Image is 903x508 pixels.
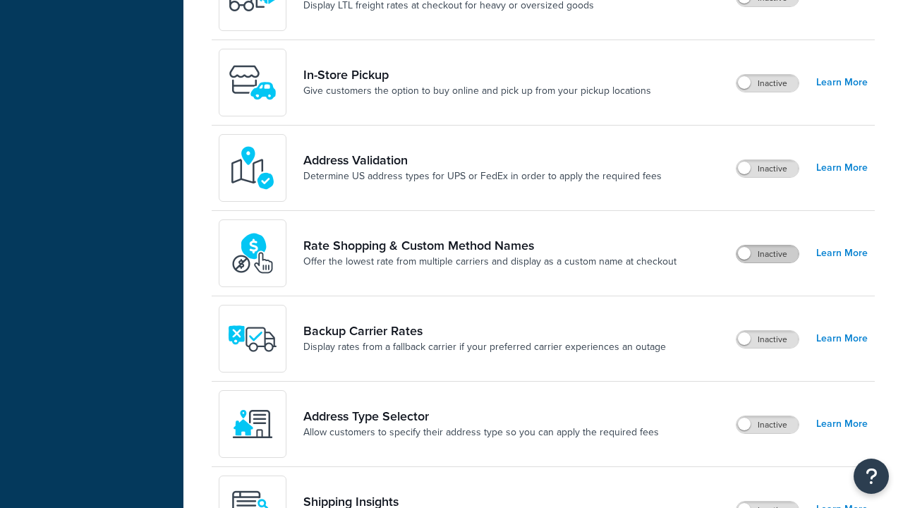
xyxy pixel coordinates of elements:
[228,229,277,278] img: icon-duo-feat-rate-shopping-ecdd8bed.png
[737,160,799,177] label: Inactive
[303,425,659,440] a: Allow customers to specify their address type so you can apply the required fees
[303,169,662,183] a: Determine US address types for UPS or FedEx in order to apply the required fees
[303,255,677,269] a: Offer the lowest rate from multiple carriers and display as a custom name at checkout
[303,67,651,83] a: In-Store Pickup
[228,314,277,363] img: icon-duo-feat-backup-carrier-4420b188.png
[816,73,868,92] a: Learn More
[228,143,277,193] img: kIG8fy0lQAAAABJRU5ErkJggg==
[737,75,799,92] label: Inactive
[303,152,662,168] a: Address Validation
[303,84,651,98] a: Give customers the option to buy online and pick up from your pickup locations
[303,238,677,253] a: Rate Shopping & Custom Method Names
[854,459,889,494] button: Open Resource Center
[228,58,277,107] img: wfgcfpwTIucLEAAAAASUVORK5CYII=
[816,329,868,349] a: Learn More
[816,243,868,263] a: Learn More
[228,399,277,449] img: wNXZ4XiVfOSSwAAAABJRU5ErkJggg==
[816,158,868,178] a: Learn More
[303,340,666,354] a: Display rates from a fallback carrier if your preferred carrier experiences an outage
[816,414,868,434] a: Learn More
[737,246,799,262] label: Inactive
[737,416,799,433] label: Inactive
[303,323,666,339] a: Backup Carrier Rates
[303,409,659,424] a: Address Type Selector
[737,331,799,348] label: Inactive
